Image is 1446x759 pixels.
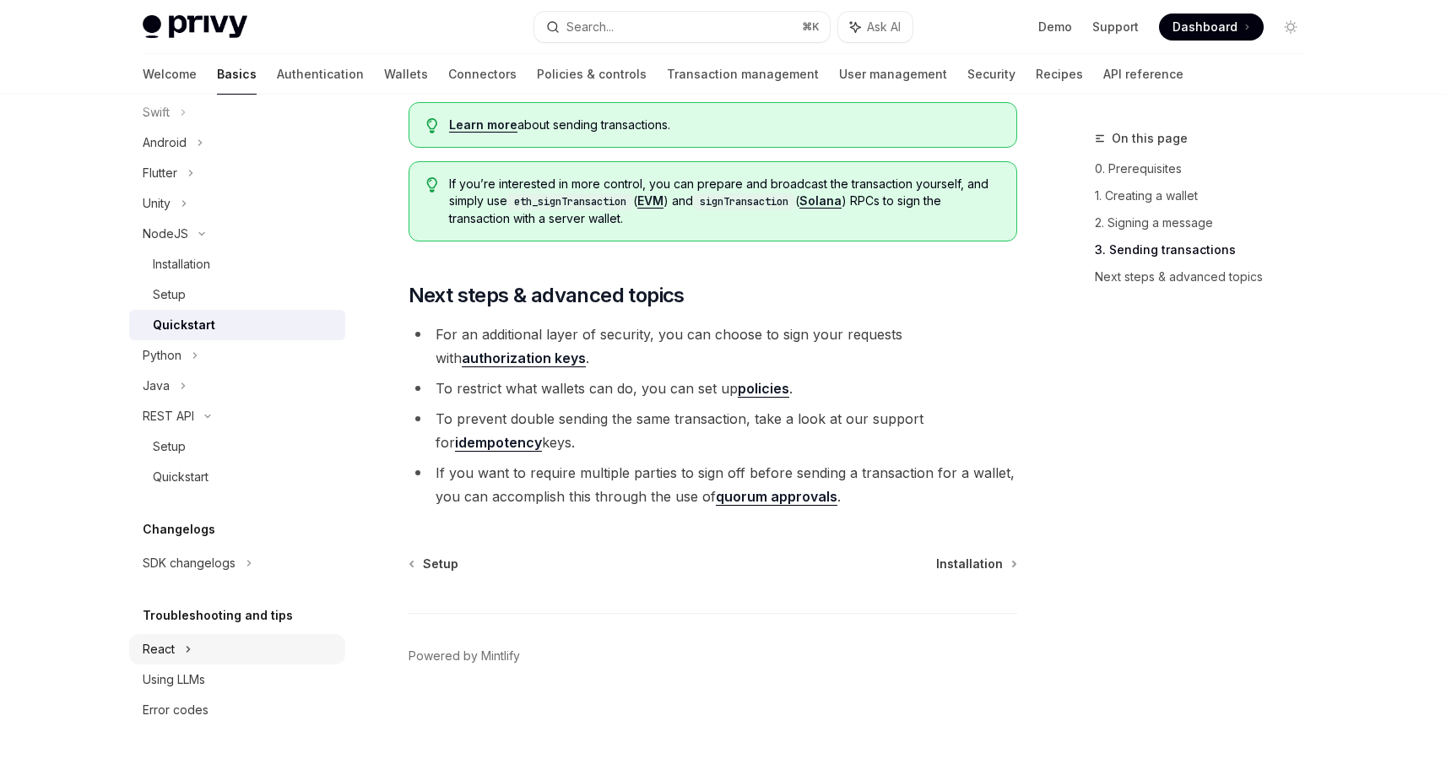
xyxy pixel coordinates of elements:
svg: Tip [426,177,438,192]
a: Setup [129,279,345,310]
a: 1. Creating a wallet [1095,182,1318,209]
span: On this page [1112,128,1188,149]
span: ⌘ K [802,20,820,34]
a: Quickstart [129,462,345,492]
a: Transaction management [667,54,819,95]
a: Error codes [129,695,345,725]
div: React [143,639,175,659]
a: Learn more [449,117,517,133]
a: 3. Sending transactions [1095,236,1318,263]
span: Installation [936,556,1003,572]
a: Wallets [384,54,428,95]
a: Policies & controls [537,54,647,95]
svg: Tip [426,118,438,133]
img: light logo [143,15,247,39]
code: signTransaction [693,193,795,210]
div: Error codes [143,700,209,720]
a: Demo [1038,19,1072,35]
li: To prevent double sending the same transaction, take a look at our support for keys. [409,407,1017,454]
div: Installation [153,254,210,274]
a: Next steps & advanced topics [1095,263,1318,290]
a: Security [967,54,1015,95]
a: User management [839,54,947,95]
a: Connectors [448,54,517,95]
a: 2. Signing a message [1095,209,1318,236]
h5: Troubleshooting and tips [143,605,293,626]
button: Search...⌘K [534,12,830,42]
a: Setup [410,556,458,572]
div: Flutter [143,163,177,183]
a: Support [1092,19,1139,35]
li: If you want to require multiple parties to sign off before sending a transaction for a wallet, yo... [409,461,1017,508]
a: API reference [1103,54,1183,95]
div: Java [143,376,170,396]
a: Solana [799,193,842,209]
a: Quickstart [129,310,345,340]
h5: Changelogs [143,519,215,539]
a: Recipes [1036,54,1083,95]
button: Toggle dark mode [1277,14,1304,41]
button: Ask AI [838,12,913,42]
a: Authentication [277,54,364,95]
code: eth_signTransaction [507,193,633,210]
div: Unity [143,193,171,214]
a: Welcome [143,54,197,95]
a: idempotency [455,434,542,452]
a: Installation [936,556,1015,572]
div: SDK changelogs [143,553,236,573]
div: Setup [153,285,186,305]
a: 0. Prerequisites [1095,155,1318,182]
a: Powered by Mintlify [409,648,520,664]
div: Android [143,133,187,153]
span: Ask AI [867,19,901,35]
li: To restrict what wallets can do, you can set up . [409,377,1017,400]
div: Quickstart [153,467,209,487]
a: policies [738,380,789,398]
span: Setup [423,556,458,572]
div: NodeJS [143,224,188,244]
a: Dashboard [1159,14,1264,41]
a: Setup [129,431,345,462]
div: Python [143,345,181,366]
a: Installation [129,249,345,279]
span: Next steps & advanced topics [409,282,685,309]
div: Setup [153,436,186,457]
a: quorum approvals [716,488,837,506]
div: Search... [566,17,614,37]
span: Dashboard [1173,19,1237,35]
a: authorization keys [462,350,586,367]
div: Using LLMs [143,670,205,690]
a: Using LLMs [129,664,345,695]
div: REST API [143,406,194,426]
span: If you’re interested in more control, you can prepare and broadcast the transaction yourself, and... [449,176,999,227]
div: Quickstart [153,315,215,335]
li: For an additional layer of security, you can choose to sign your requests with . [409,323,1017,370]
span: about sending transactions. [449,117,999,133]
a: EVM [637,193,663,209]
a: Basics [217,54,257,95]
